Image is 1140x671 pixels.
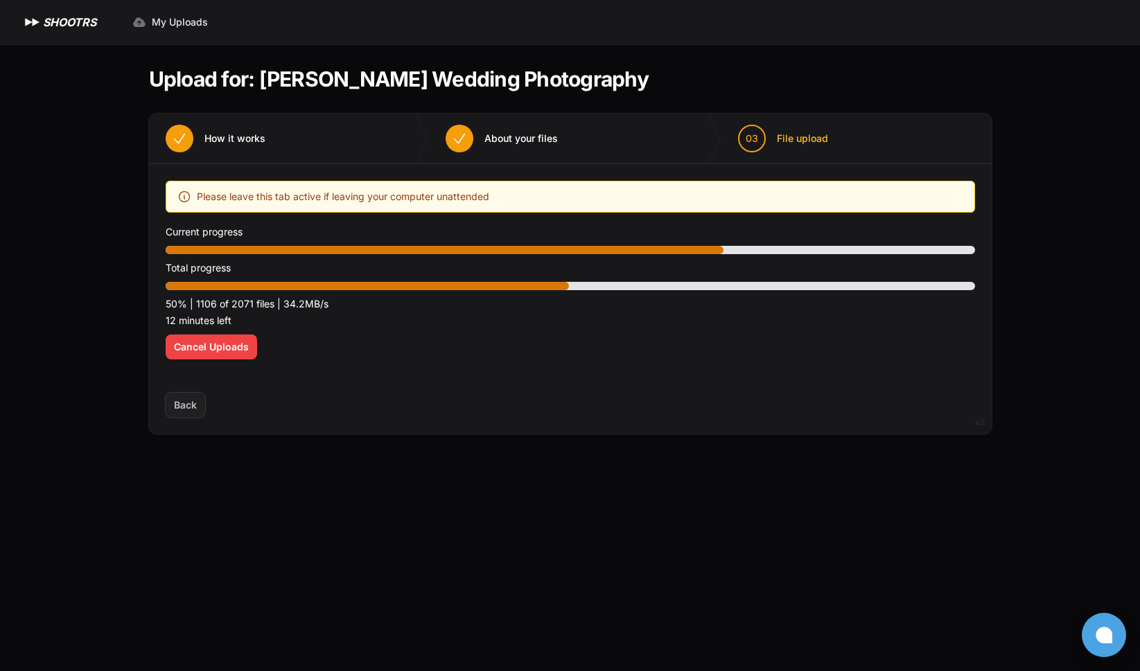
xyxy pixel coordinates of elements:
span: 03 [746,132,758,145]
div: v2 [975,414,985,431]
button: About your files [429,114,575,163]
p: 12 minutes left [166,312,975,329]
button: Open chat window [1082,613,1126,657]
h1: SHOOTRS [43,14,96,30]
p: Total progress [166,260,975,276]
span: Please leave this tab active if leaving your computer unattended [197,188,489,205]
button: How it works [149,114,282,163]
h1: Upload for: [PERSON_NAME] Wedding Photography [149,66,649,91]
p: Current progress [166,224,975,240]
a: My Uploads [124,10,216,35]
p: 50% | 1106 of 2071 files | 34.2MB/s [166,296,975,312]
a: SHOOTRS SHOOTRS [22,14,96,30]
span: My Uploads [152,15,208,29]
span: Cancel Uploads [174,340,249,354]
span: About your files [484,132,558,145]
button: Cancel Uploads [166,334,257,359]
span: How it works [204,132,265,145]
span: File upload [777,132,828,145]
img: SHOOTRS [22,14,43,30]
button: 03 File upload [721,114,845,163]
